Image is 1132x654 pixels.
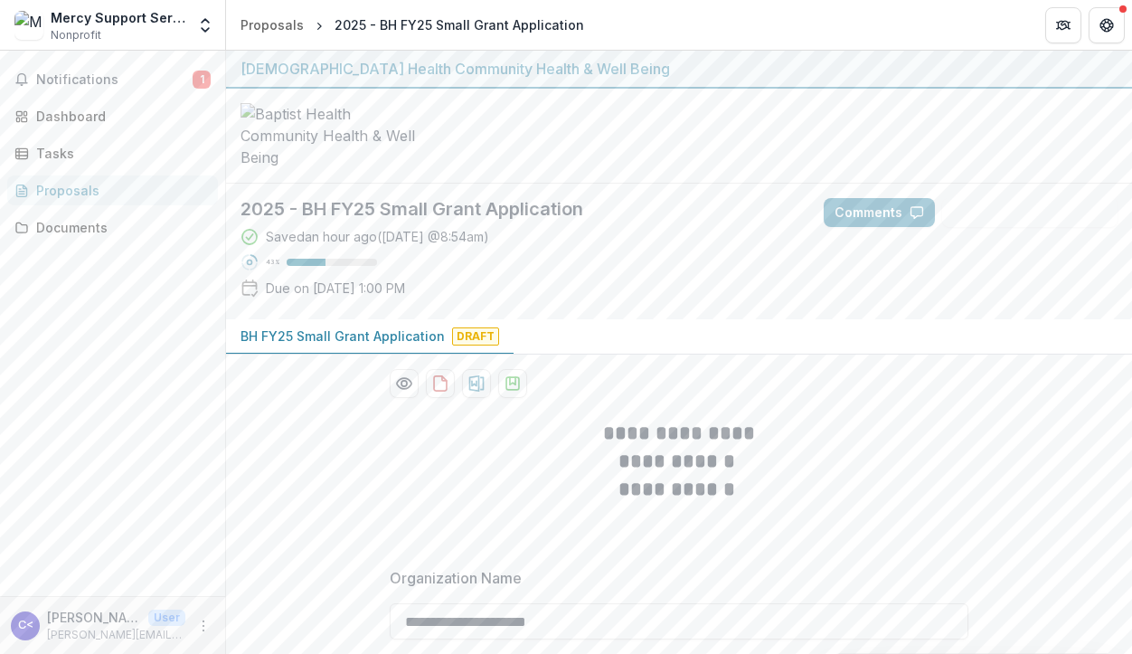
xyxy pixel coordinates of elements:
[942,198,1118,227] button: Answer Suggestions
[266,227,489,246] div: Saved an hour ago ( [DATE] @ 8:54am )
[335,15,584,34] div: 2025 - BH FY25 Small Grant Application
[241,327,445,346] p: BH FY25 Small Grant Application
[36,218,203,237] div: Documents
[7,65,218,94] button: Notifications1
[14,11,43,40] img: Mercy Support Services
[193,615,214,637] button: More
[47,608,141,627] p: [PERSON_NAME] <[PERSON_NAME][EMAIL_ADDRESS][DOMAIN_NAME]>
[233,12,591,38] nav: breadcrumb
[452,327,499,346] span: Draft
[36,181,203,200] div: Proposals
[241,58,1118,80] div: [DEMOGRAPHIC_DATA] Health Community Health & Well Being
[241,103,421,168] img: Baptist Health Community Health & Well Being
[7,175,218,205] a: Proposals
[47,627,185,643] p: [PERSON_NAME][EMAIL_ADDRESS][DOMAIN_NAME]
[266,279,405,298] p: Due on [DATE] 1:00 PM
[7,213,218,242] a: Documents
[36,107,203,126] div: Dashboard
[241,198,795,220] h2: 2025 - BH FY25 Small Grant Application
[462,369,491,398] button: download-proposal
[266,256,279,269] p: 43 %
[498,369,527,398] button: download-proposal
[824,198,935,227] button: Comments
[233,12,311,38] a: Proposals
[241,15,304,34] div: Proposals
[7,138,218,168] a: Tasks
[7,101,218,131] a: Dashboard
[1089,7,1125,43] button: Get Help
[51,27,101,43] span: Nonprofit
[193,71,211,89] span: 1
[36,144,203,163] div: Tasks
[426,369,455,398] button: download-proposal
[193,7,218,43] button: Open entity switcher
[148,610,185,626] p: User
[18,620,33,631] div: Carmen Queen <carmen@mssclay.org>
[390,567,522,589] p: Organization Name
[1045,7,1081,43] button: Partners
[36,72,193,88] span: Notifications
[390,369,419,398] button: Preview 269094ea-6d0e-4af3-a2fe-094ef099a264-0.pdf
[51,8,185,27] div: Mercy Support Services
